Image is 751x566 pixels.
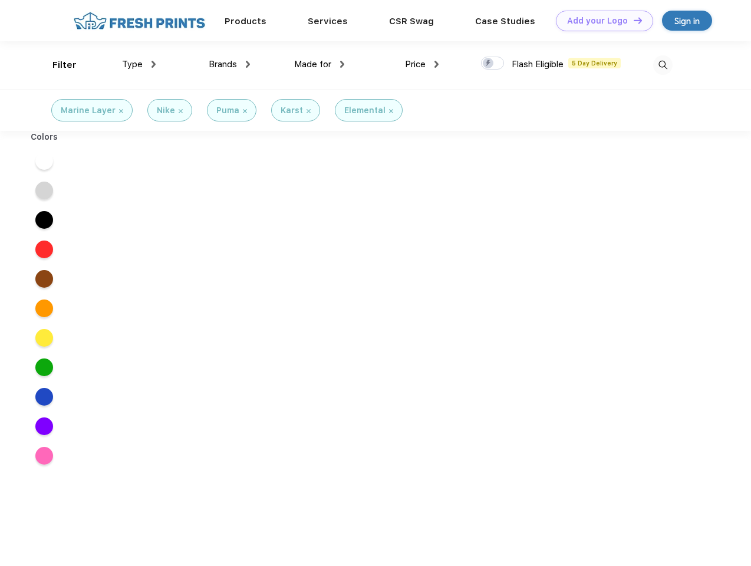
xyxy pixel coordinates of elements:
[157,104,175,117] div: Nike
[389,16,434,27] a: CSR Swag
[568,58,621,68] span: 5 Day Delivery
[308,16,348,27] a: Services
[225,16,266,27] a: Products
[434,61,439,68] img: dropdown.png
[344,104,386,117] div: Elemental
[151,61,156,68] img: dropdown.png
[22,131,67,143] div: Colors
[246,61,250,68] img: dropdown.png
[389,109,393,113] img: filter_cancel.svg
[294,59,331,70] span: Made for
[119,109,123,113] img: filter_cancel.svg
[674,14,700,28] div: Sign in
[209,59,237,70] span: Brands
[122,59,143,70] span: Type
[243,109,247,113] img: filter_cancel.svg
[662,11,712,31] a: Sign in
[216,104,239,117] div: Puma
[653,55,673,75] img: desktop_search.svg
[61,104,116,117] div: Marine Layer
[281,104,303,117] div: Karst
[405,59,426,70] span: Price
[512,59,564,70] span: Flash Eligible
[307,109,311,113] img: filter_cancel.svg
[179,109,183,113] img: filter_cancel.svg
[567,16,628,26] div: Add your Logo
[52,58,77,72] div: Filter
[634,17,642,24] img: DT
[70,11,209,31] img: fo%20logo%202.webp
[340,61,344,68] img: dropdown.png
